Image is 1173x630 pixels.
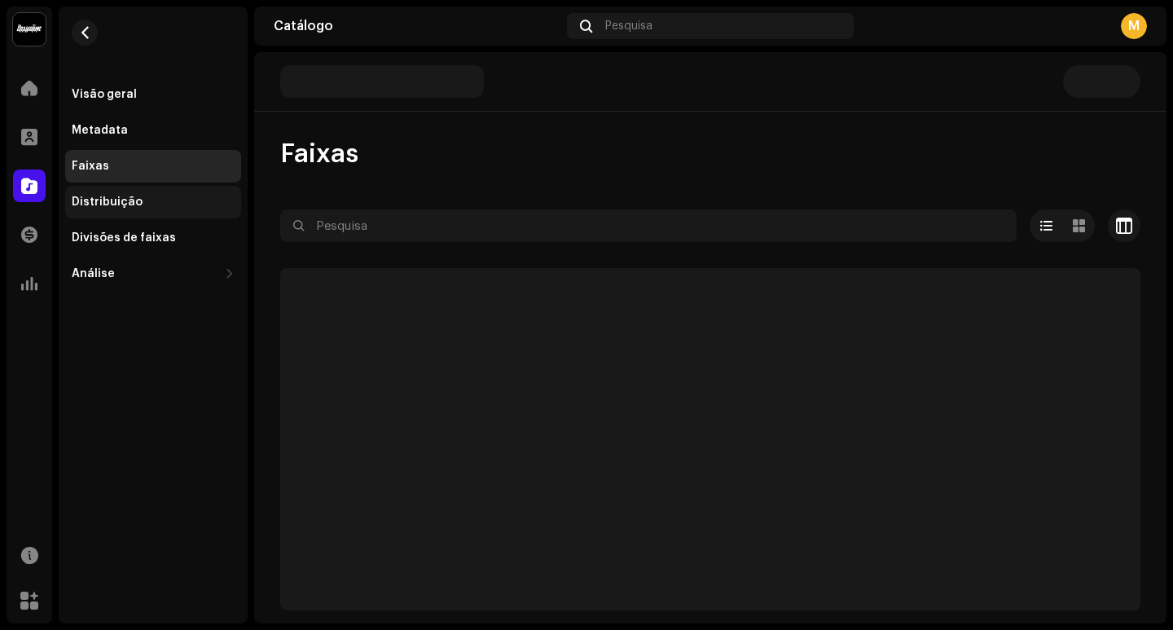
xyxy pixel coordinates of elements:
[65,186,241,218] re-m-nav-item: Distribuição
[65,258,241,290] re-m-nav-dropdown: Análise
[65,150,241,183] re-m-nav-item: Faixas
[1121,13,1147,39] div: M
[65,78,241,111] re-m-nav-item: Visão geral
[605,20,652,33] span: Pesquisa
[65,114,241,147] re-m-nav-item: Metadata
[72,160,109,173] div: Faixas
[72,267,115,280] div: Análise
[65,222,241,254] re-m-nav-item: Divisões de faixas
[280,138,358,170] span: Faixas
[72,124,128,137] div: Metadata
[13,13,46,46] img: 10370c6a-d0e2-4592-b8a2-38f444b0ca44
[280,209,1017,242] input: Pesquisa
[274,20,560,33] div: Catálogo
[72,88,137,101] div: Visão geral
[72,196,143,209] div: Distribuição
[72,231,176,245] div: Divisões de faixas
